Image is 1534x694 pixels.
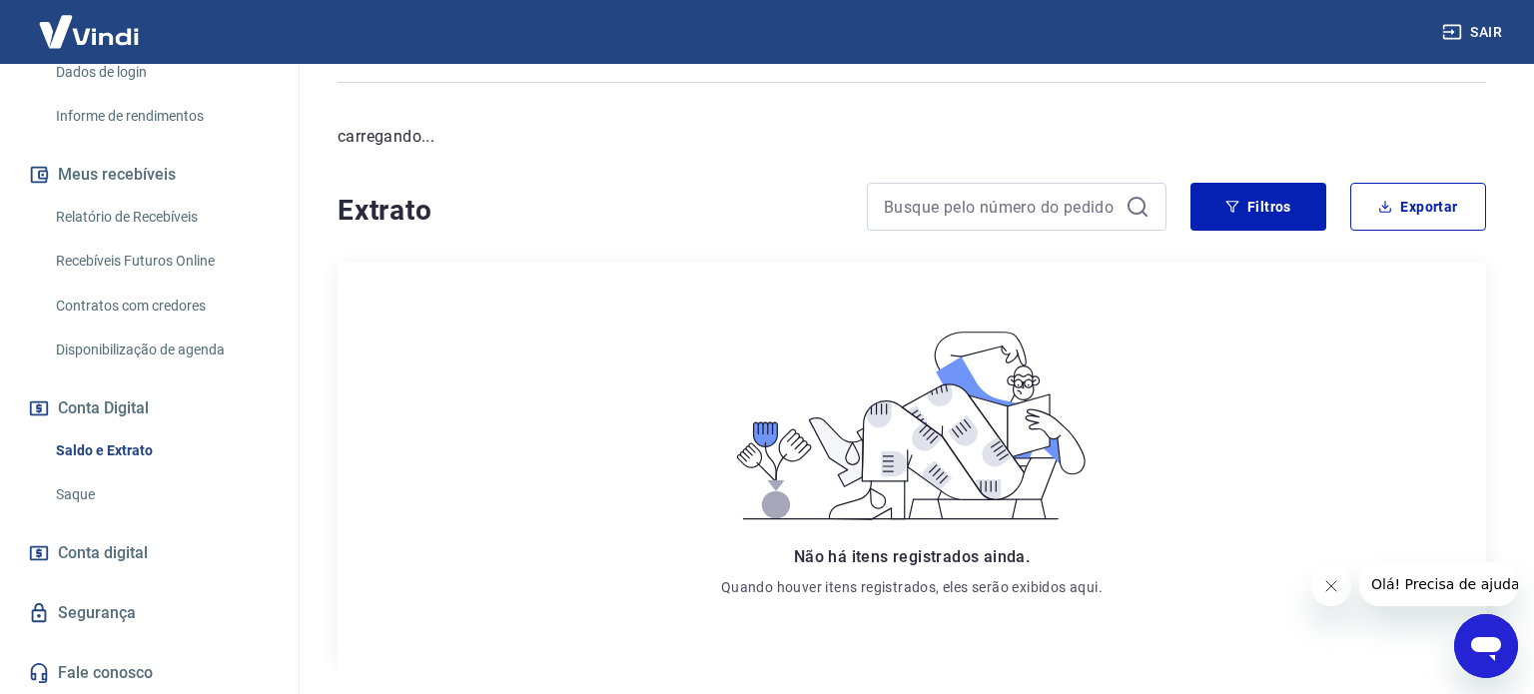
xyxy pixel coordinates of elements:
[48,286,275,327] a: Contratos com credores
[24,531,275,575] a: Conta digital
[1190,183,1326,231] button: Filtros
[1359,562,1518,606] iframe: Mensagem da empresa
[884,192,1118,222] input: Busque pelo número do pedido
[338,191,843,231] h4: Extrato
[1438,14,1510,51] button: Sair
[794,547,1030,566] span: Não há itens registrados ainda.
[24,153,275,197] button: Meus recebíveis
[48,52,275,93] a: Dados de login
[24,386,275,430] button: Conta Digital
[1350,183,1486,231] button: Exportar
[24,591,275,635] a: Segurança
[1454,614,1518,678] iframe: Botão para abrir a janela de mensagens
[48,96,275,137] a: Informe de rendimentos
[48,330,275,370] a: Disponibilização de agenda
[721,577,1103,597] p: Quando houver itens registrados, eles serão exibidos aqui.
[1311,566,1351,606] iframe: Fechar mensagem
[48,430,275,471] a: Saldo e Extrato
[338,125,1486,149] p: carregando...
[24,1,154,62] img: Vindi
[12,14,168,30] span: Olá! Precisa de ajuda?
[48,241,275,282] a: Recebíveis Futuros Online
[48,474,275,515] a: Saque
[58,539,148,567] span: Conta digital
[48,197,275,238] a: Relatório de Recebíveis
